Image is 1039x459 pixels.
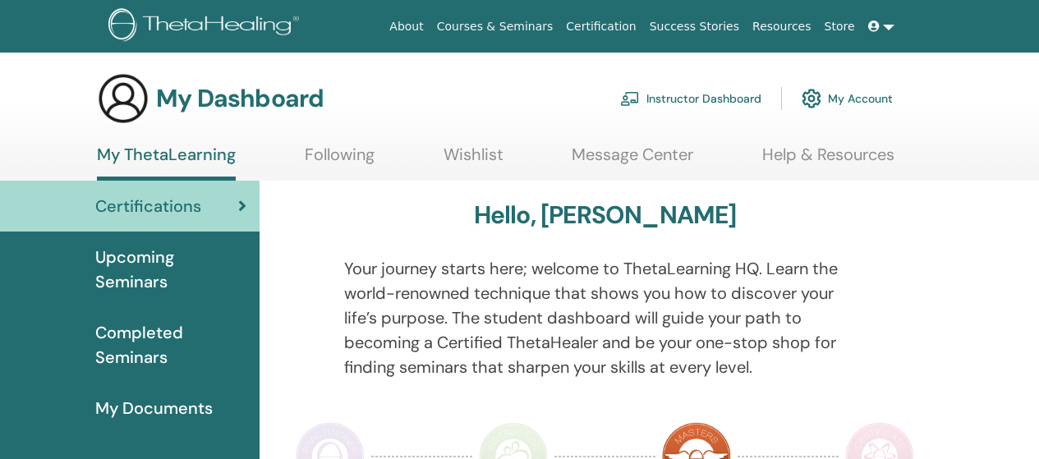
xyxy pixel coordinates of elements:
[746,11,818,42] a: Resources
[95,320,246,369] span: Completed Seminars
[97,72,149,125] img: generic-user-icon.jpg
[95,245,246,294] span: Upcoming Seminars
[430,11,560,42] a: Courses & Seminars
[802,85,821,112] img: cog.svg
[802,80,893,117] a: My Account
[383,11,430,42] a: About
[108,8,305,45] img: logo.png
[643,11,746,42] a: Success Stories
[620,91,640,106] img: chalkboard-teacher.svg
[344,256,867,379] p: Your journey starts here; welcome to ThetaLearning HQ. Learn the world-renowned technique that sh...
[444,145,503,177] a: Wishlist
[97,145,236,181] a: My ThetaLearning
[762,145,894,177] a: Help & Resources
[572,145,693,177] a: Message Center
[559,11,642,42] a: Certification
[305,145,375,177] a: Following
[620,80,761,117] a: Instructor Dashboard
[156,84,324,113] h3: My Dashboard
[95,396,213,420] span: My Documents
[95,194,201,218] span: Certifications
[474,200,737,230] h3: Hello, [PERSON_NAME]
[818,11,862,42] a: Store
